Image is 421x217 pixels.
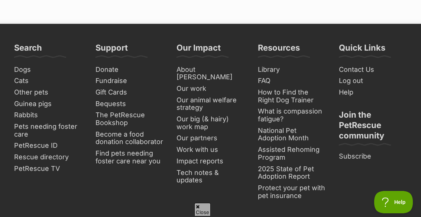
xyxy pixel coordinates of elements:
[194,203,211,216] span: Close
[255,106,329,125] a: What is compassion fatigue?
[255,125,329,144] a: National Pet Adoption Month
[93,109,166,128] a: The PetRescue Bookshop
[255,64,329,76] a: Library
[11,87,85,98] a: Other pets
[174,64,247,83] a: About [PERSON_NAME]
[174,144,247,156] a: Work with us
[11,98,85,110] a: Guinea pigs
[255,182,329,201] a: Protect your pet with pet insurance
[255,87,329,106] a: How to Find the Right Dog Trainer
[93,87,166,98] a: Gift Cards
[336,151,410,162] a: Subscribe
[174,156,247,167] a: Impact reports
[14,42,42,57] h3: Search
[258,42,300,57] h3: Resources
[11,109,85,121] a: Rabbits
[339,42,385,57] h3: Quick Links
[255,75,329,87] a: FAQ
[11,75,85,87] a: Cats
[93,148,166,167] a: Find pets needing foster care near you
[336,64,410,76] a: Contact Us
[93,64,166,76] a: Donate
[11,163,85,175] a: PetRescue TV
[93,129,166,148] a: Become a food donation collaborator
[336,87,410,98] a: Help
[11,151,85,163] a: Rescue directory
[174,133,247,144] a: Our partners
[255,163,329,182] a: 2025 State of Pet Adoption Report
[255,144,329,163] a: Assisted Rehoming Program
[174,167,247,186] a: Tech notes & updates
[174,114,247,133] a: Our big (& hairy) work map
[339,109,407,145] h3: Join the PetRescue community
[174,95,247,114] a: Our animal welfare strategy
[11,140,85,151] a: PetRescue ID
[374,191,414,213] iframe: Help Scout Beacon - Open
[11,121,85,140] a: Pets needing foster care
[11,64,85,76] a: Dogs
[93,75,166,87] a: Fundraise
[336,75,410,87] a: Log out
[177,42,221,57] h3: Our Impact
[95,42,128,57] h3: Support
[174,83,247,95] a: Our work
[93,98,166,110] a: Bequests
